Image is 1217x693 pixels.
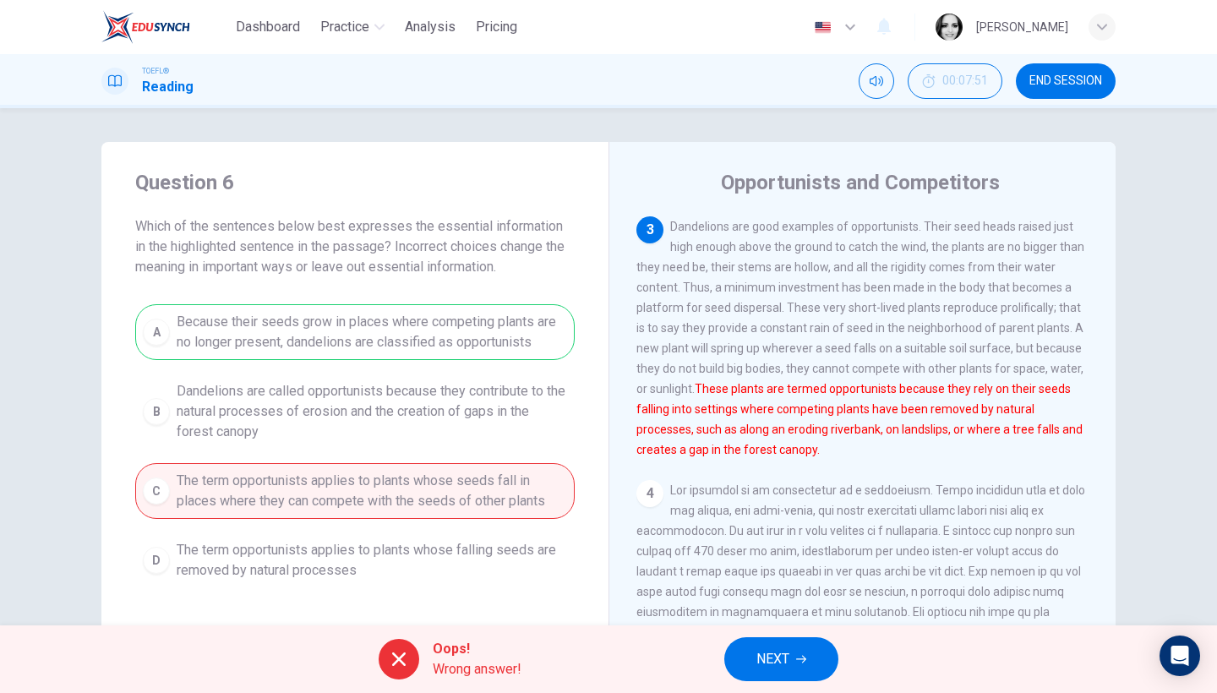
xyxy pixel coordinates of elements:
[1016,63,1116,99] button: END SESSION
[405,17,456,37] span: Analysis
[636,220,1084,456] span: Dandelions are good examples of opportunists. Their seed heads raised just high enough above the ...
[636,382,1083,456] font: These plants are termed opportunists because they rely on their seeds falling into settings where...
[976,17,1068,37] div: [PERSON_NAME]
[859,63,894,99] div: Mute
[135,216,575,277] span: Which of the sentences below best expresses the essential information in the highlighted sentence...
[756,647,789,671] span: NEXT
[236,17,300,37] span: Dashboard
[433,639,521,659] span: Oops!
[101,10,229,44] a: EduSynch logo
[1029,74,1102,88] span: END SESSION
[908,63,1002,99] button: 00:07:51
[724,637,838,681] button: NEXT
[142,77,194,97] h1: Reading
[908,63,1002,99] div: Hide
[812,21,833,34] img: en
[942,74,988,88] span: 00:07:51
[636,216,663,243] div: 3
[320,17,369,37] span: Practice
[314,12,391,42] button: Practice
[1160,636,1200,676] div: Open Intercom Messenger
[398,12,462,42] button: Analysis
[433,659,521,679] span: Wrong answer!
[721,169,1000,196] h4: Opportunists and Competitors
[229,12,307,42] button: Dashboard
[476,17,517,37] span: Pricing
[936,14,963,41] img: Profile picture
[142,65,169,77] span: TOEFL®
[636,480,663,507] div: 4
[135,169,575,196] h4: Question 6
[101,10,190,44] img: EduSynch logo
[469,12,524,42] button: Pricing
